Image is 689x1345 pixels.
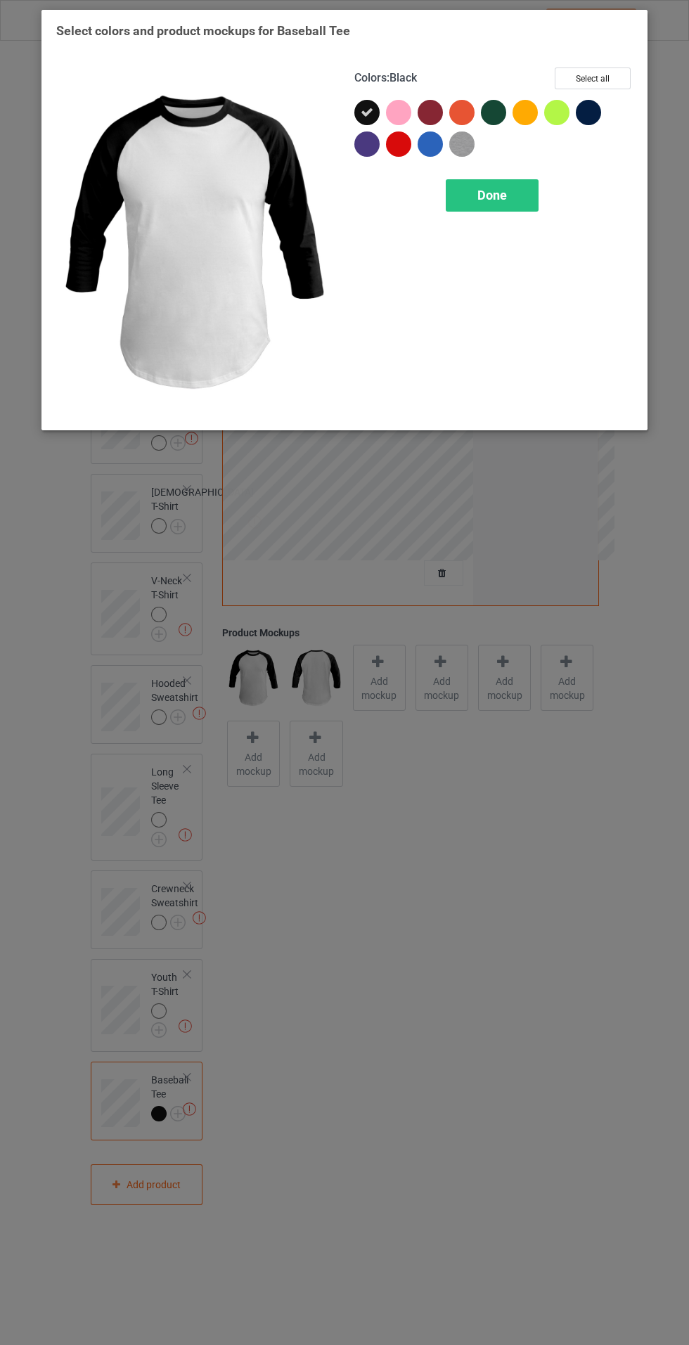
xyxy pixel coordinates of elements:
h4: : [354,71,417,86]
span: Select colors and product mockups for Baseball Tee [56,23,350,38]
img: regular.jpg [56,67,335,416]
span: Colors [354,71,387,84]
span: Black [389,71,417,84]
button: Select all [555,67,631,89]
span: Done [477,188,507,202]
img: heather_texture.png [449,131,475,157]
